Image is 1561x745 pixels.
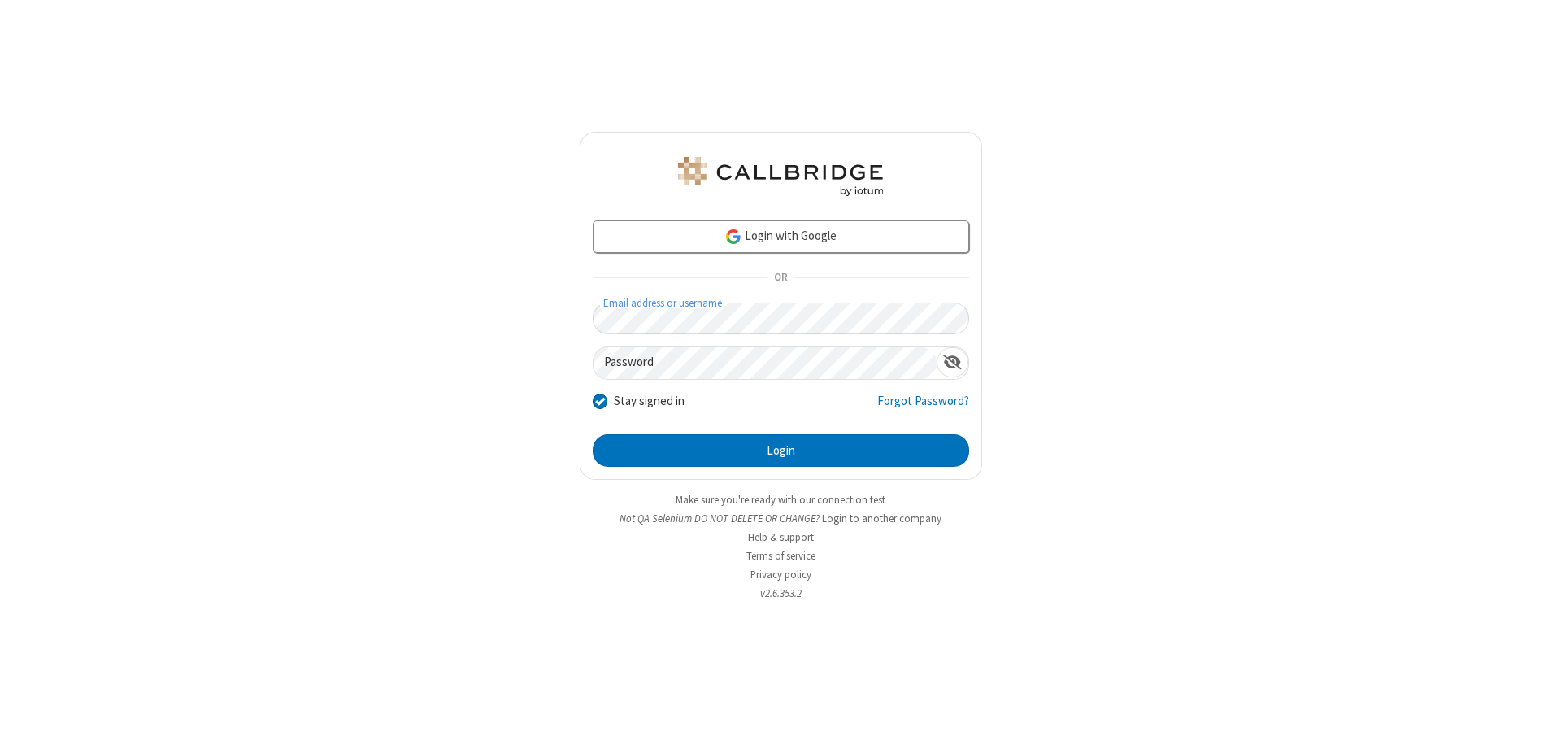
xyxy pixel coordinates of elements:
li: Not QA Selenium DO NOT DELETE OR CHANGE? [580,511,982,526]
label: Stay signed in [614,392,685,411]
button: Login to another company [822,511,941,526]
a: Privacy policy [750,568,811,582]
input: Password [594,347,937,379]
input: Email address or username [593,303,969,334]
a: Login with Google [593,220,969,253]
a: Terms of service [746,549,815,563]
li: v2.6.353.2 [580,586,982,601]
img: google-icon.png [724,228,742,246]
div: Show password [937,347,968,377]
a: Forgot Password? [877,392,969,423]
a: Help & support [748,530,814,544]
span: OR [767,267,794,290]
button: Login [593,434,969,467]
a: Make sure you're ready with our connection test [676,493,885,507]
img: QA Selenium DO NOT DELETE OR CHANGE [675,157,886,196]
